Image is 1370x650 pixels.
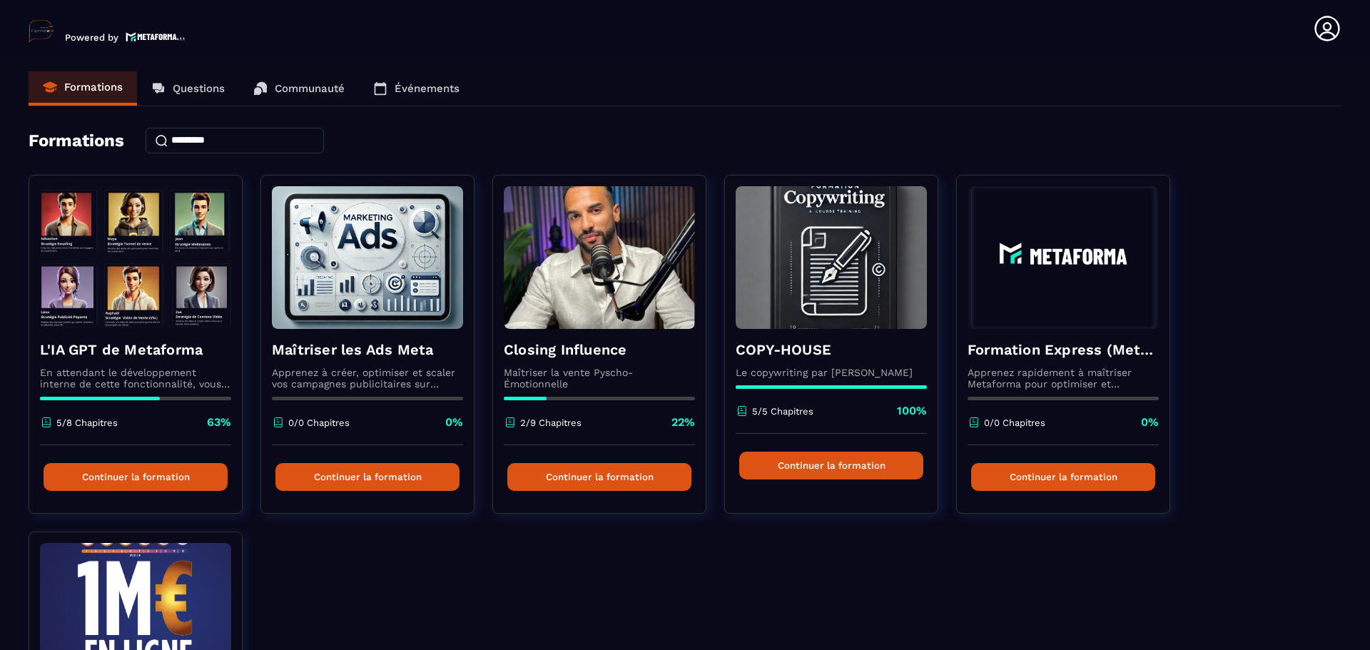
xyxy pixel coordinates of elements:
img: logo [126,31,186,43]
p: Apprenez rapidement à maîtriser Metaforma pour optimiser et automatiser votre business. 🚀 [968,367,1159,390]
h4: Formation Express (Metaforma) [968,340,1159,360]
img: formation-background [968,186,1159,329]
img: formation-background [40,186,231,329]
button: Continuer la formation [44,463,228,491]
p: 0/0 Chapitres [984,417,1045,428]
a: Questions [137,71,239,106]
h4: L'IA GPT de Metaforma [40,340,231,360]
img: formation-background [736,186,927,329]
p: Le copywriting par [PERSON_NAME] [736,367,927,378]
img: logo-branding [29,20,54,43]
p: 5/5 Chapitres [752,406,813,417]
button: Continuer la formation [275,463,460,491]
p: Maîtriser la vente Pyscho-Émotionnelle [504,367,695,390]
p: 5/8 Chapitres [56,417,118,428]
h4: COPY-HOUSE [736,340,927,360]
p: 0/0 Chapitres [288,417,350,428]
p: Formations [64,81,123,93]
p: Powered by [65,32,118,43]
p: Communauté [275,82,345,95]
a: formation-backgroundL'IA GPT de MetaformaEn attendant le développement interne de cette fonctionn... [29,175,260,532]
button: Continuer la formation [739,452,923,479]
p: En attendant le développement interne de cette fonctionnalité, vous pouvez déjà l’utiliser avec C... [40,367,231,390]
h4: Closing Influence [504,340,695,360]
a: formation-backgroundFormation Express (Metaforma)Apprenez rapidement à maîtriser Metaforma pour o... [956,175,1188,532]
p: Événements [395,82,460,95]
a: Communauté [239,71,359,106]
p: 0% [1141,415,1159,430]
a: Formations [29,71,137,106]
p: 100% [897,403,927,419]
img: formation-background [272,186,463,329]
a: formation-backgroundCOPY-HOUSELe copywriting par [PERSON_NAME]5/5 Chapitres100%Continuer la forma... [724,175,956,532]
h4: Formations [29,131,124,151]
p: 0% [445,415,463,430]
a: formation-backgroundClosing InfluenceMaîtriser la vente Pyscho-Émotionnelle2/9 Chapitres22%Contin... [492,175,724,532]
p: Questions [173,82,225,95]
button: Continuer la formation [507,463,691,491]
p: Apprenez à créer, optimiser et scaler vos campagnes publicitaires sur Facebook et Instagram. [272,367,463,390]
p: 2/9 Chapitres [520,417,582,428]
button: Continuer la formation [971,463,1155,491]
h4: Maîtriser les Ads Meta [272,340,463,360]
p: 22% [671,415,695,430]
a: formation-backgroundMaîtriser les Ads MetaApprenez à créer, optimiser et scaler vos campagnes pub... [260,175,492,532]
p: 63% [207,415,231,430]
img: formation-background [504,186,695,329]
a: Événements [359,71,474,106]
